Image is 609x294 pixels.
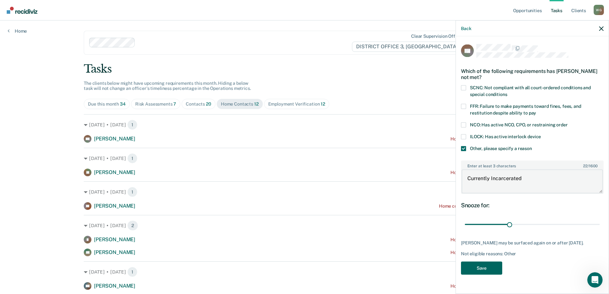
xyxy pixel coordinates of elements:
button: Profile dropdown button [594,5,604,15]
span: [PERSON_NAME] [94,236,135,242]
div: Home contact recommended a month ago [439,203,525,209]
div: [DATE] • [DATE] [84,220,525,231]
div: Employment Verification [268,101,325,107]
div: Home contact recommended [DATE] [450,250,525,255]
div: Home contact recommended [DATE] [450,170,525,175]
div: Home contact recommended [DATE] [450,136,525,142]
span: [PERSON_NAME] [94,203,135,209]
div: Which of the following requirements has [PERSON_NAME] not met? [461,63,604,85]
div: [DATE] • [DATE] [84,153,525,163]
span: 7 [173,101,176,107]
span: NCO: Has active NCO, CPO, or restraining order [470,122,568,127]
div: [DATE] • [DATE] [84,120,525,130]
span: 12 [254,101,259,107]
div: Due this month [88,101,126,107]
div: Home contact recommended [DATE] [450,283,525,289]
iframe: Intercom live chat [587,272,603,288]
span: 1 [127,187,137,197]
span: [PERSON_NAME] [94,283,135,289]
div: [DATE] • [DATE] [84,267,525,277]
div: Clear supervision officers [411,34,465,39]
div: Risk Assessments [135,101,176,107]
span: 2 [127,220,138,231]
span: [PERSON_NAME] [94,249,135,255]
span: Other, please specify a reason [470,146,532,151]
button: Back [461,26,471,31]
img: Recidiviz [7,7,37,14]
div: Contacts [186,101,211,107]
span: 22 [583,163,588,168]
span: / 1600 [583,163,597,168]
div: Home contact recommended [DATE] [450,237,525,242]
span: [PERSON_NAME] [94,136,135,142]
span: 1 [127,153,137,163]
div: Snooze for: [461,202,604,209]
span: ILOCK: Has active interlock device [470,134,541,139]
span: SCNC: Not compliant with all court-ordered conditions and special conditions [470,85,591,97]
span: DISTRICT OFFICE 3, [GEOGRAPHIC_DATA] [352,42,467,52]
div: [DATE] • [DATE] [84,187,525,197]
div: Not eligible reasons: Other [461,251,604,256]
span: 1 [127,120,137,130]
div: [PERSON_NAME] may be surfaced again on or after [DATE]. [461,240,604,246]
span: 12 [321,101,325,107]
div: W G [594,5,604,15]
span: FFR: Failure to make payments toward fines, fees, and restitution despite ability to pay [470,103,581,115]
label: Enter at least 3 characters [462,161,603,168]
textarea: Currently Incarcerated [462,170,603,193]
span: 1 [127,267,137,277]
div: Home Contacts [221,101,259,107]
span: 20 [206,101,211,107]
button: Save [461,261,502,274]
div: Tasks [84,62,525,75]
span: The clients below might have upcoming requirements this month. Hiding a below task will not chang... [84,81,251,91]
span: [PERSON_NAME] [94,169,135,175]
a: Home [8,28,27,34]
span: 34 [120,101,126,107]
